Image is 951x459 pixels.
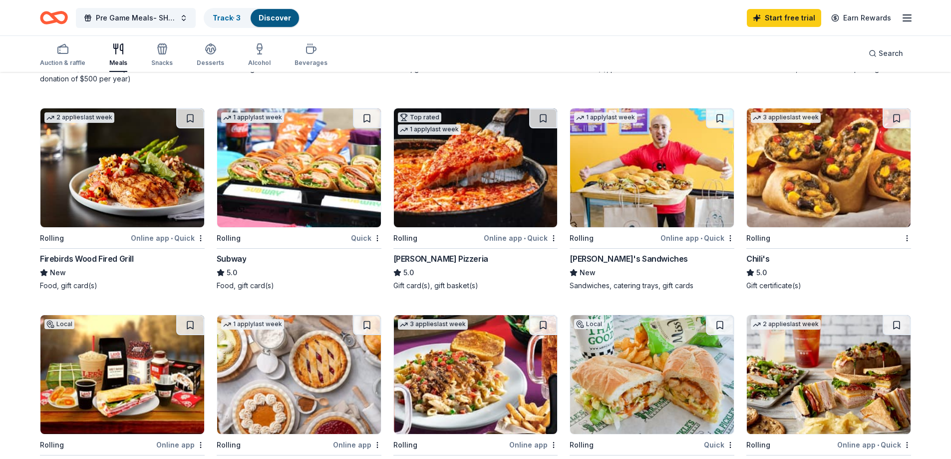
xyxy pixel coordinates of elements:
[171,234,173,242] span: •
[131,232,205,244] div: Online app Quick
[76,8,196,28] button: Pre Game Meals- SHS Marching Band
[509,439,558,451] div: Online app
[570,281,734,291] div: Sandwiches, catering trays, gift cards
[393,253,488,265] div: [PERSON_NAME] Pizzeria
[751,112,821,123] div: 3 applies last week
[746,281,911,291] div: Gift certificate(s)
[484,232,558,244] div: Online app Quick
[403,267,414,279] span: 5.0
[40,232,64,244] div: Rolling
[197,59,224,67] div: Desserts
[746,439,770,451] div: Rolling
[109,39,127,72] button: Meals
[156,439,205,451] div: Online app
[227,267,237,279] span: 5.0
[570,232,594,244] div: Rolling
[747,9,821,27] a: Start free trial
[877,441,879,449] span: •
[756,267,767,279] span: 5.0
[751,319,821,330] div: 2 applies last week
[217,232,241,244] div: Rolling
[580,267,596,279] span: New
[217,439,241,451] div: Rolling
[704,439,734,451] div: Quick
[40,64,205,84] div: Gift cards ($50-100 value, with a maximum donation of $500 per year)
[248,39,271,72] button: Alcohol
[40,108,205,291] a: Image for Firebirds Wood Fired Grill2 applieslast weekRollingOnline app•QuickFirebirds Wood Fired...
[44,319,74,329] div: Local
[393,439,417,451] div: Rolling
[700,234,702,242] span: •
[570,253,688,265] div: [PERSON_NAME]'s Sandwiches
[213,13,241,22] a: Track· 3
[393,281,558,291] div: Gift card(s), gift basket(s)
[248,59,271,67] div: Alcohol
[524,234,526,242] span: •
[825,9,897,27] a: Earn Rewards
[259,13,291,22] a: Discover
[570,108,734,227] img: Image for Ike's Sandwiches
[570,315,734,434] img: Image for Mr. Pickle's Sandwich Shop
[660,232,734,244] div: Online app Quick
[217,315,381,434] img: Image for Kneaders Bakery & Café
[217,281,381,291] div: Food, gift card(s)
[44,112,114,123] div: 2 applies last week
[398,319,468,330] div: 3 applies last week
[151,39,173,72] button: Snacks
[109,59,127,67] div: Meals
[393,108,558,291] a: Image for Lou Malnati's PizzeriaTop rated1 applylast weekRollingOnline app•Quick[PERSON_NAME] Piz...
[217,253,247,265] div: Subway
[398,112,441,122] div: Top rated
[333,439,381,451] div: Online app
[574,112,637,123] div: 1 apply last week
[197,39,224,72] button: Desserts
[570,108,734,291] a: Image for Ike's Sandwiches1 applylast weekRollingOnline app•Quick[PERSON_NAME]'s SandwichesNewSan...
[40,439,64,451] div: Rolling
[746,232,770,244] div: Rolling
[40,6,68,29] a: Home
[96,12,176,24] span: Pre Game Meals- SHS Marching Band
[295,39,327,72] button: Beverages
[217,108,381,291] a: Image for Subway1 applylast weekRollingQuickSubway5.0Food, gift card(s)
[50,267,66,279] span: New
[351,232,381,244] div: Quick
[40,315,204,434] img: Image for Lee's Sandwiches
[394,108,558,227] img: Image for Lou Malnati's Pizzeria
[394,315,558,434] img: Image for Company Brinker
[747,315,911,434] img: Image for McAlister's Deli
[221,319,284,330] div: 1 apply last week
[221,112,284,123] div: 1 apply last week
[204,8,300,28] button: Track· 3Discover
[40,281,205,291] div: Food, gift card(s)
[393,232,417,244] div: Rolling
[746,108,911,291] a: Image for Chili's3 applieslast weekRollingChili's5.0Gift certificate(s)
[570,439,594,451] div: Rolling
[40,253,134,265] div: Firebirds Wood Fired Grill
[879,47,903,59] span: Search
[398,124,461,135] div: 1 apply last week
[295,59,327,67] div: Beverages
[40,108,204,227] img: Image for Firebirds Wood Fired Grill
[40,39,85,72] button: Auction & raffle
[837,439,911,451] div: Online app Quick
[217,108,381,227] img: Image for Subway
[747,108,911,227] img: Image for Chili's
[151,59,173,67] div: Snacks
[574,319,604,329] div: Local
[861,43,911,63] button: Search
[40,59,85,67] div: Auction & raffle
[746,253,769,265] div: Chili's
